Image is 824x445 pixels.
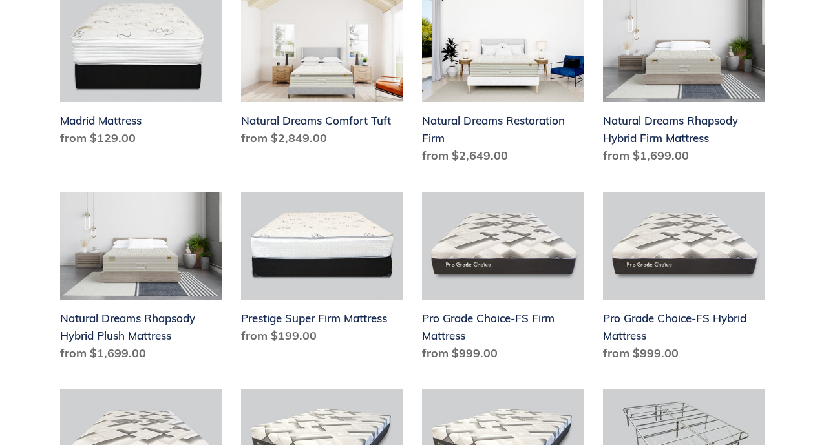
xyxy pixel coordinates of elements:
[603,192,765,367] a: Pro Grade Choice-FS Hybrid Mattress
[422,192,584,367] a: Pro Grade Choice-FS Firm Mattress
[241,192,403,349] a: Prestige Super Firm Mattress
[60,192,222,367] a: Natural Dreams Rhapsody Hybrid Plush Mattress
